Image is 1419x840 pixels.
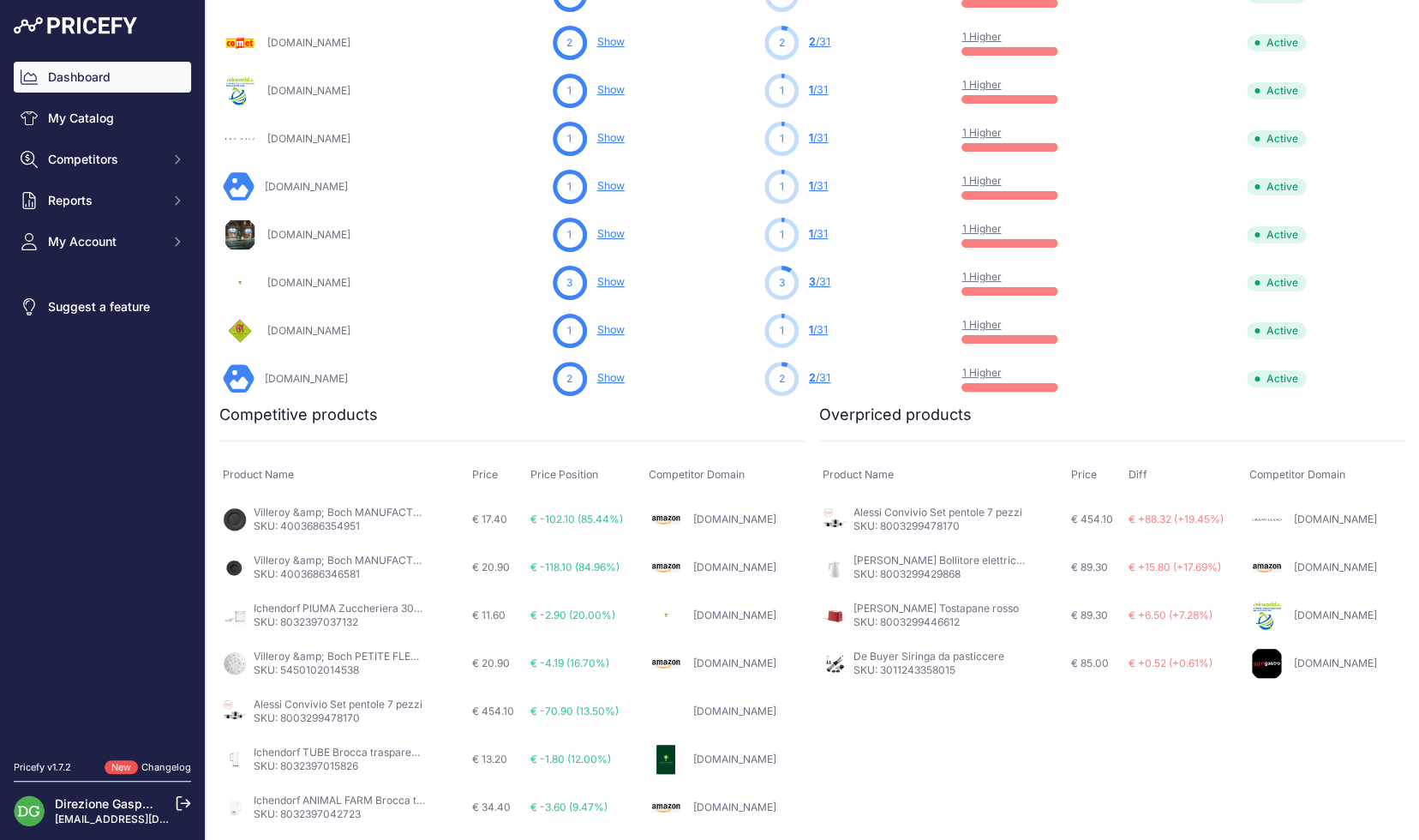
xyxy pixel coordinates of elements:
span: 1 [809,179,813,192]
span: 1 [779,227,783,243]
a: [PERSON_NAME] Tostapane rosso [853,602,1019,615]
p: SKU: 8032397042723 [254,807,425,821]
span: 1 [779,179,783,195]
nav: Sidebar [14,62,191,740]
a: Alessi Convivio Set pentole 7 pezzi [254,698,422,711]
p: SKU: 4003686354951 [254,519,425,533]
span: € -2.90 (20.00%) [530,609,615,621]
span: € -102.10 (85.44%) [530,513,623,525]
img: Pricefy Logo [14,17,137,34]
span: 2 [778,35,784,51]
a: Ichendorf ANIMAL FARM Brocca tartaruga ambra [254,794,493,807]
a: 1/31 [809,323,828,336]
p: SKU: 5450102014538 [254,663,425,677]
span: 2 [566,371,572,387]
a: Show [597,323,625,336]
a: [DOMAIN_NAME] [265,372,348,385]
span: 2 [809,371,816,384]
span: Competitor Domain [649,468,745,481]
p: SKU: 8032397037132 [254,615,425,629]
a: 1/31 [809,227,828,240]
span: Price Position [530,468,598,481]
a: Villeroy &amp; Boch MANUFACTURE ROCK Piatto pasta 29cm nero [254,554,580,567]
a: [DOMAIN_NAME] [267,132,350,145]
span: 2 [566,35,572,51]
a: Show [597,275,625,288]
a: [DOMAIN_NAME] [1294,657,1377,669]
span: Diff [1129,468,1147,481]
span: € 89.30 [1070,561,1107,573]
span: 1 [567,83,572,99]
a: Villeroy &amp; Boch PETITE FLEUR Piatto piano 26cm [254,650,515,663]
a: Changelog [141,761,191,773]
span: 1 [567,227,572,243]
span: € -118.10 (84.96%) [530,561,620,573]
span: Active [1247,82,1306,99]
span: 1 [779,323,783,339]
a: [DOMAIN_NAME] [693,561,776,573]
span: € 34.40 [472,801,511,813]
a: [DOMAIN_NAME] [267,276,350,289]
a: Ichendorf PIUMA Zuccheriera 30cl con coperchio e paletta [254,602,539,615]
span: Reports [48,192,160,209]
span: € 454.10 [472,705,514,717]
a: Show [597,35,625,48]
a: [DOMAIN_NAME] [693,801,776,813]
span: € -1.80 (12.00%) [530,753,611,765]
a: Dashboard [14,62,191,93]
span: Active [1247,226,1306,243]
span: 1 [809,323,813,336]
span: 2 [778,371,784,387]
a: [DOMAIN_NAME] [267,36,350,49]
p: SKU: 3011243358015 [853,663,1004,677]
a: 1 Higher [961,78,1001,91]
span: 1 [809,131,813,144]
span: 1 [779,131,783,147]
a: 1 Higher [961,174,1001,187]
a: 1 Higher [961,30,1001,43]
div: Pricefy v1.7.2 [14,760,71,775]
span: 2 [809,35,816,48]
a: 2/31 [809,35,830,48]
a: 1/31 [809,131,828,144]
span: 1 [809,83,813,96]
button: My Account [14,226,191,257]
span: Active [1247,34,1306,51]
p: SKU: 8003299429868 [853,567,1025,581]
a: Direzione Gasparetto [55,796,176,811]
a: 1 Higher [961,126,1001,139]
span: Active [1247,274,1306,291]
a: [PERSON_NAME] Bollitore elettrico 1,7L [PERSON_NAME] [853,554,1129,567]
a: My Catalog [14,103,191,134]
a: 3/31 [809,275,830,288]
span: Active [1247,322,1306,339]
button: Reports [14,185,191,216]
p: SKU: 8003299478170 [254,711,422,725]
span: 3 [566,275,572,291]
span: 1 [567,179,572,195]
a: [DOMAIN_NAME] [693,753,776,765]
span: Competitor Domain [1249,468,1345,481]
a: 2/31 [809,371,830,384]
a: Villeroy &amp; Boch MANUFACTURE ROCK Piatto piano 27cm nero [254,506,579,519]
span: Product Name [823,468,894,481]
p: SKU: 8032397015826 [254,759,425,773]
a: [DOMAIN_NAME] [1294,513,1377,525]
p: SKU: 4003686346581 [254,567,425,581]
a: Alessi Convivio Set pentole 7 pezzi [853,506,1022,519]
a: [DOMAIN_NAME] [267,84,350,97]
h2: Competitive products [219,403,378,427]
a: [DOMAIN_NAME] [1294,609,1377,621]
a: Show [597,131,625,144]
a: 1/31 [809,179,828,192]
a: [DOMAIN_NAME] [1294,561,1377,573]
a: [EMAIL_ADDRESS][DOMAIN_NAME] [55,813,234,825]
a: Suggest a feature [14,291,191,322]
a: Show [597,179,625,192]
a: [DOMAIN_NAME] [693,513,776,525]
span: 1 [567,131,572,147]
p: SKU: 8003299478170 [853,519,1022,533]
span: € 11.60 [472,609,506,621]
span: € -3.60 (9.47%) [530,801,608,813]
button: Competitors [14,144,191,175]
